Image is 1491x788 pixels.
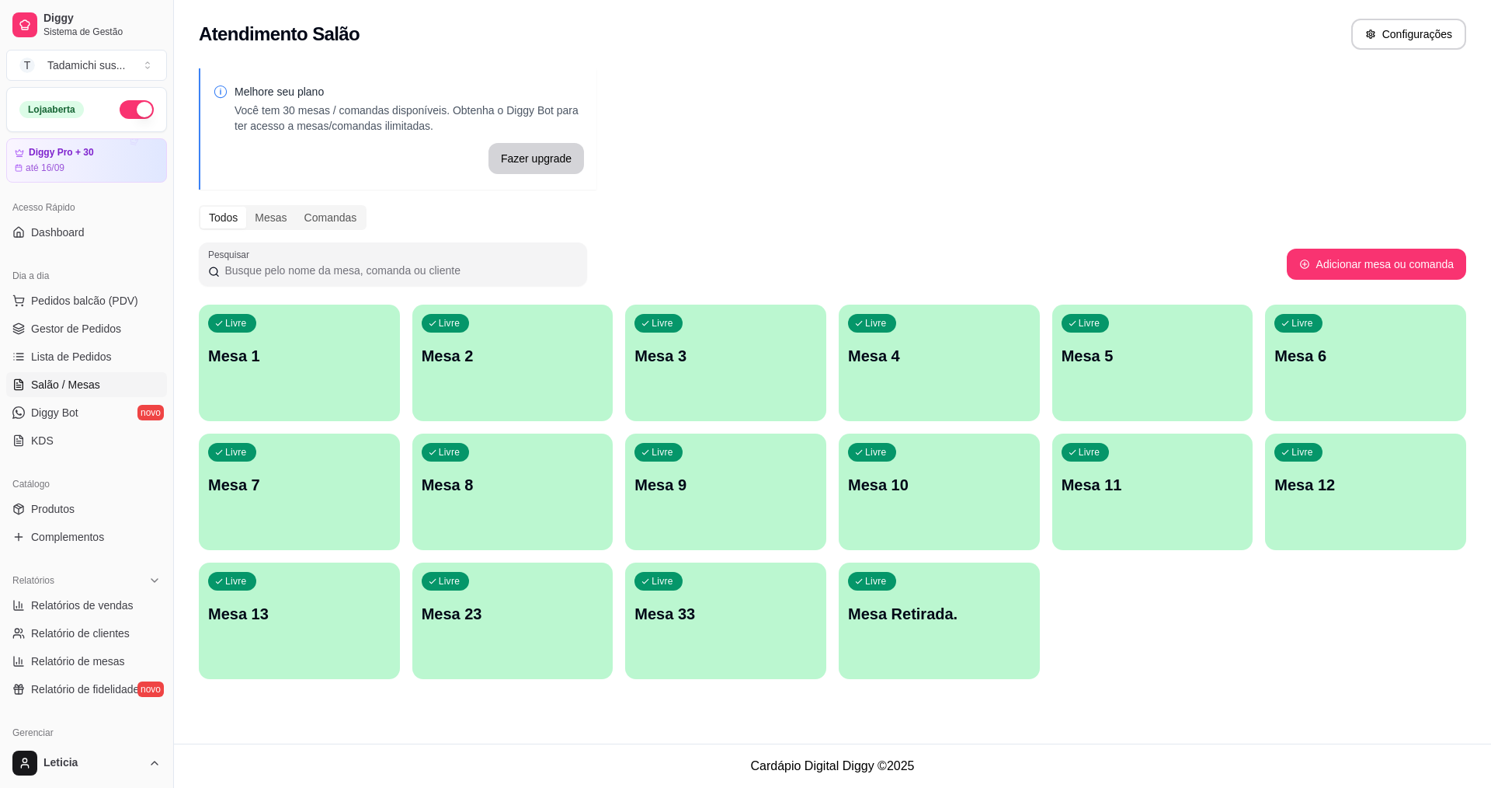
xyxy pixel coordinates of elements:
[1287,249,1466,280] button: Adicionar mesa ou comanda
[6,372,167,397] a: Salão / Mesas
[220,263,578,278] input: Pesquisar
[439,317,461,329] p: Livre
[865,575,887,588] p: Livre
[1062,345,1244,367] p: Mesa 5
[296,207,366,228] div: Comandas
[6,288,167,313] button: Pedidos balcão (PDV)
[6,428,167,453] a: KDS
[652,575,673,588] p: Livre
[839,434,1040,550] button: LivreMesa 10
[422,474,604,496] p: Mesa 8
[439,446,461,459] p: Livre
[488,143,584,174] button: Fazer upgrade
[412,305,613,421] button: LivreMesa 2
[31,225,85,240] span: Dashboard
[865,317,887,329] p: Livre
[31,377,100,392] span: Salão / Mesas
[31,626,130,641] span: Relatório de clientes
[6,220,167,245] a: Dashboard
[225,575,247,588] p: Livre
[200,207,246,228] div: Todos
[6,344,167,369] a: Lista de Pedidos
[47,58,125,73] div: Tadamichi sus ...
[6,593,167,618] a: Relatórios de vendas
[31,654,125,669] span: Relatório de mesas
[6,138,167,183] a: Diggy Pro + 30até 16/09
[31,293,138,309] span: Pedidos balcão (PDV)
[31,433,54,448] span: KDS
[208,345,391,367] p: Mesa 1
[6,50,167,81] button: Select a team
[43,12,161,26] span: Diggy
[43,26,161,38] span: Sistema de Gestão
[625,563,826,679] button: LivreMesa 33
[625,434,826,550] button: LivreMesa 9
[199,305,400,421] button: LivreMesa 1
[652,317,673,329] p: Livre
[439,575,461,588] p: Livre
[1291,446,1313,459] p: Livre
[31,501,75,517] span: Produtos
[6,195,167,220] div: Acesso Rápido
[1079,317,1100,329] p: Livre
[199,434,400,550] button: LivreMesa 7
[6,263,167,288] div: Dia a dia
[246,207,295,228] div: Mesas
[43,756,142,770] span: Leticia
[848,345,1030,367] p: Mesa 4
[208,603,391,625] p: Mesa 13
[848,474,1030,496] p: Mesa 10
[6,621,167,646] a: Relatório de clientes
[1052,434,1253,550] button: LivreMesa 11
[848,603,1030,625] p: Mesa Retirada.
[1052,305,1253,421] button: LivreMesa 5
[6,649,167,674] a: Relatório de mesas
[412,563,613,679] button: LivreMesa 23
[31,598,134,613] span: Relatórios de vendas
[865,446,887,459] p: Livre
[1265,305,1466,421] button: LivreMesa 6
[1274,474,1457,496] p: Mesa 12
[6,525,167,549] a: Complementos
[31,349,112,364] span: Lista de Pedidos
[31,529,104,545] span: Complementos
[625,305,826,421] button: LivreMesa 3
[199,563,400,679] button: LivreMesa 13
[174,744,1491,788] footer: Cardápio Digital Diggy © 2025
[6,400,167,425] a: Diggy Botnovo
[1274,345,1457,367] p: Mesa 6
[839,563,1040,679] button: LivreMesa Retirada.
[839,305,1040,421] button: LivreMesa 4
[6,744,167,782] button: Leticia
[1079,446,1100,459] p: Livre
[235,84,584,99] p: Melhore seu plano
[422,345,604,367] p: Mesa 2
[31,321,121,336] span: Gestor de Pedidos
[208,474,391,496] p: Mesa 7
[6,472,167,497] div: Catálogo
[29,147,94,159] article: Diggy Pro + 30
[652,446,673,459] p: Livre
[31,405,78,420] span: Diggy Bot
[1291,317,1313,329] p: Livre
[235,103,584,134] p: Você tem 30 mesas / comandas disponíveis. Obtenha o Diggy Bot para ter acesso a mesas/comandas il...
[1062,474,1244,496] p: Mesa 11
[412,434,613,550] button: LivreMesa 8
[6,720,167,745] div: Gerenciar
[634,603,817,625] p: Mesa 33
[199,22,360,47] h2: Atendimento Salão
[634,474,817,496] p: Mesa 9
[6,677,167,702] a: Relatório de fidelidadenovo
[26,162,64,174] article: até 16/09
[120,100,154,119] button: Alterar Status
[634,345,817,367] p: Mesa 3
[208,248,255,261] label: Pesquisar
[19,101,84,118] div: Loja aberta
[12,574,54,587] span: Relatórios
[225,317,247,329] p: Livre
[1351,19,1466,50] button: Configurações
[19,58,35,73] span: T
[1265,434,1466,550] button: LivreMesa 12
[422,603,604,625] p: Mesa 23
